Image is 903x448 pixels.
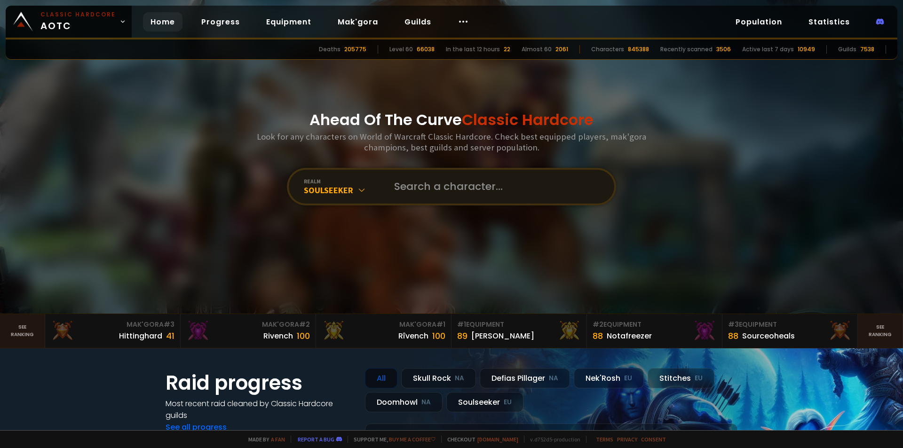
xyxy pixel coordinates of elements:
[455,374,464,383] small: NA
[365,392,443,412] div: Doomhowl
[641,436,666,443] a: Consent
[742,45,794,54] div: Active last 7 days
[524,436,580,443] span: v. d752d5 - production
[164,320,174,329] span: # 3
[398,330,428,342] div: Rîvench
[309,109,594,131] h1: Ahead Of The Curve
[555,45,568,54] div: 2061
[271,436,285,443] a: a fan
[243,436,285,443] span: Made by
[166,368,354,398] h1: Raid progress
[728,330,738,342] div: 88
[389,436,436,443] a: Buy me a coffee
[587,314,722,348] a: #2Equipment88Notafreezer
[798,45,815,54] div: 10949
[263,330,293,342] div: Rivench
[348,436,436,443] span: Support me,
[143,12,182,31] a: Home
[480,368,570,388] div: Defias Pillager
[389,45,413,54] div: Level 60
[451,314,587,348] a: #1Equipment89[PERSON_NAME]
[593,330,603,342] div: 88
[471,330,534,342] div: [PERSON_NAME]
[421,398,431,407] small: NA
[660,45,713,54] div: Recently scanned
[504,398,512,407] small: EU
[742,330,795,342] div: Sourceoheals
[304,178,383,185] div: realm
[330,12,386,31] a: Mak'gora
[722,314,858,348] a: #3Equipment88Sourceoheals
[457,330,467,342] div: 89
[417,45,435,54] div: 66038
[628,45,649,54] div: 845388
[838,45,856,54] div: Guilds
[716,45,731,54] div: 3506
[166,398,354,421] h4: Most recent raid cleaned by Classic Hardcore guilds
[504,45,510,54] div: 22
[298,436,334,443] a: Report a bug
[316,314,451,348] a: Mak'Gora#1Rîvench100
[446,45,500,54] div: In the last 12 hours
[194,12,247,31] a: Progress
[166,330,174,342] div: 41
[344,45,366,54] div: 205775
[596,436,613,443] a: Terms
[801,12,857,31] a: Statistics
[365,368,397,388] div: All
[401,368,476,388] div: Skull Rock
[259,12,319,31] a: Equipment
[591,45,624,54] div: Characters
[388,170,603,204] input: Search a character...
[6,6,132,38] a: Classic HardcoreAOTC
[462,109,594,130] span: Classic Hardcore
[119,330,162,342] div: Hittinghard
[181,314,316,348] a: Mak'Gora#2Rivench100
[319,45,341,54] div: Deaths
[549,374,558,383] small: NA
[617,436,637,443] a: Privacy
[457,320,581,330] div: Equipment
[457,320,466,329] span: # 1
[624,374,632,383] small: EU
[166,422,227,432] a: See all progress
[299,320,310,329] span: # 2
[446,392,523,412] div: Soulseeker
[40,10,116,33] span: AOTC
[593,320,603,329] span: # 2
[253,131,650,153] h3: Look for any characters on World of Warcraft Classic Hardcore. Check best equipped players, mak'g...
[432,330,445,342] div: 100
[322,320,445,330] div: Mak'Gora
[397,12,439,31] a: Guilds
[648,368,714,388] div: Stitches
[728,320,852,330] div: Equipment
[858,314,903,348] a: Seeranking
[695,374,703,383] small: EU
[51,320,174,330] div: Mak'Gora
[477,436,518,443] a: [DOMAIN_NAME]
[186,320,310,330] div: Mak'Gora
[728,320,739,329] span: # 3
[574,368,644,388] div: Nek'Rosh
[522,45,552,54] div: Almost 60
[297,330,310,342] div: 100
[45,314,181,348] a: Mak'Gora#3Hittinghard41
[436,320,445,329] span: # 1
[728,12,790,31] a: Population
[607,330,652,342] div: Notafreezer
[441,436,518,443] span: Checkout
[860,45,874,54] div: 7538
[304,185,383,196] div: Soulseeker
[40,10,116,19] small: Classic Hardcore
[593,320,716,330] div: Equipment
